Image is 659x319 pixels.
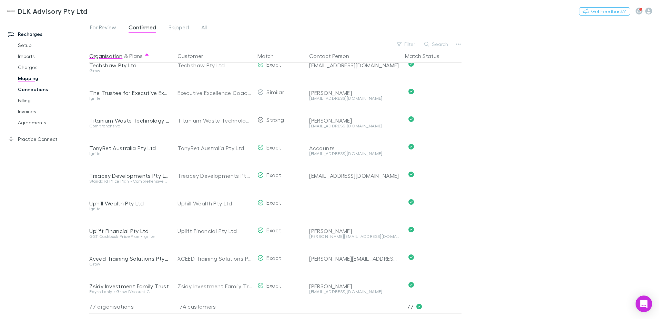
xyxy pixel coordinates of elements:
div: Uphill Wealth Pty Ltd [178,190,252,217]
button: Search [421,40,452,48]
div: Zsidy Investment Family Trust [178,272,252,300]
div: TonyBet Australia Pty Ltd [178,134,252,162]
svg: Confirmed [408,227,414,232]
a: Imports [11,51,93,62]
div: [EMAIL_ADDRESS][DOMAIN_NAME] [309,62,399,69]
div: & [89,49,169,63]
div: Techshaw Pty Ltd [178,51,252,79]
div: Titanium Waste Technology Ltd [89,117,169,124]
span: Confirmed [129,24,156,33]
div: Payroll only • Grow Discount C [89,290,169,294]
a: Billing [11,95,93,106]
img: DLK Advisory Pty Ltd's Logo [7,7,15,15]
a: Agreements [11,117,93,128]
span: Exact [266,172,281,178]
button: Got Feedback? [579,7,630,16]
div: [PERSON_NAME] [309,117,399,124]
p: 77 [407,300,462,313]
span: All [201,24,207,33]
a: Setup [11,40,93,51]
div: Open Intercom Messenger [636,296,652,312]
span: Skipped [169,24,189,33]
svg: Confirmed [408,199,414,205]
a: Mapping [11,73,93,84]
div: Ignite [89,207,169,211]
a: Recharges [1,29,93,40]
div: Treacey Developments Pty Ltd [89,172,169,179]
div: Techshaw Pty Ltd [89,62,169,69]
div: [EMAIL_ADDRESS][DOMAIN_NAME] [309,96,399,100]
a: Practice Connect [1,134,93,145]
div: Grow [89,262,169,266]
a: Charges [11,62,93,73]
div: Ignite [89,152,169,156]
div: [PERSON_NAME][EMAIL_ADDRESS][DOMAIN_NAME] [309,255,399,262]
span: Exact [266,199,281,206]
div: Uplift Financial Pty Ltd [89,228,169,234]
div: [PERSON_NAME][EMAIL_ADDRESS][DOMAIN_NAME] [309,234,399,239]
button: Match Status [405,49,448,63]
a: Connections [11,84,93,95]
div: XCEED Training Solutions Pty Ltd [178,245,252,272]
div: Executive Excellence Coaching Trust [178,79,252,107]
span: For Review [90,24,116,33]
div: Xceed Training Solutions Pty Ltd [89,255,169,262]
span: Exact [266,227,281,233]
span: Exact [266,144,281,151]
div: [PERSON_NAME] [309,228,399,234]
span: Exact [266,254,281,261]
div: [PERSON_NAME] [309,89,399,96]
span: Exact [266,282,281,289]
div: [EMAIL_ADDRESS][DOMAIN_NAME] [309,290,399,294]
div: Zsidy Investment Family Trust [89,283,169,290]
svg: Confirmed [408,254,414,260]
div: The Trustee for Executive Excellence Coaching Trust [89,89,169,96]
div: [PERSON_NAME] [309,283,399,290]
a: Invoices [11,106,93,117]
button: Customer [178,49,211,63]
div: 74 customers [172,300,255,313]
div: [EMAIL_ADDRESS][DOMAIN_NAME] [309,152,399,156]
button: Contact Person [309,49,357,63]
button: Organisation [89,49,122,63]
div: [EMAIL_ADDRESS][DOMAIN_NAME] [309,124,399,128]
a: DLK Advisory Pty Ltd [3,3,91,19]
div: Treacey Developments Pty Ltd [178,162,252,190]
div: 77 organisations [89,300,172,313]
span: Similar [266,89,284,95]
button: Match [257,49,282,63]
div: Standard Price Plan • Comprehensive Discount A [89,179,169,183]
div: Uphill Wealth Pty Ltd [89,200,169,207]
div: Ignite [89,96,169,100]
svg: Confirmed [408,89,414,94]
span: Exact [266,61,281,68]
div: TonyBet Australia Pty Ltd [89,145,169,152]
div: Titanium Waste Technology Limited [178,107,252,134]
div: Accounts [309,145,399,152]
div: Grow [89,69,169,73]
div: GST Cashbook Price Plan • Ignite [89,234,169,239]
span: Strong [266,116,284,123]
div: [EMAIL_ADDRESS][DOMAIN_NAME] [309,172,399,179]
div: Comprehensive [89,124,169,128]
button: Plans [129,49,143,63]
svg: Confirmed [408,61,414,67]
svg: Confirmed [408,144,414,149]
h3: DLK Advisory Pty Ltd [18,7,87,15]
svg: Confirmed [408,172,414,177]
svg: Confirmed [408,282,414,288]
button: Filter [393,40,419,48]
div: Uplift Financial Pty Ltd [178,217,252,245]
svg: Confirmed [408,116,414,122]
